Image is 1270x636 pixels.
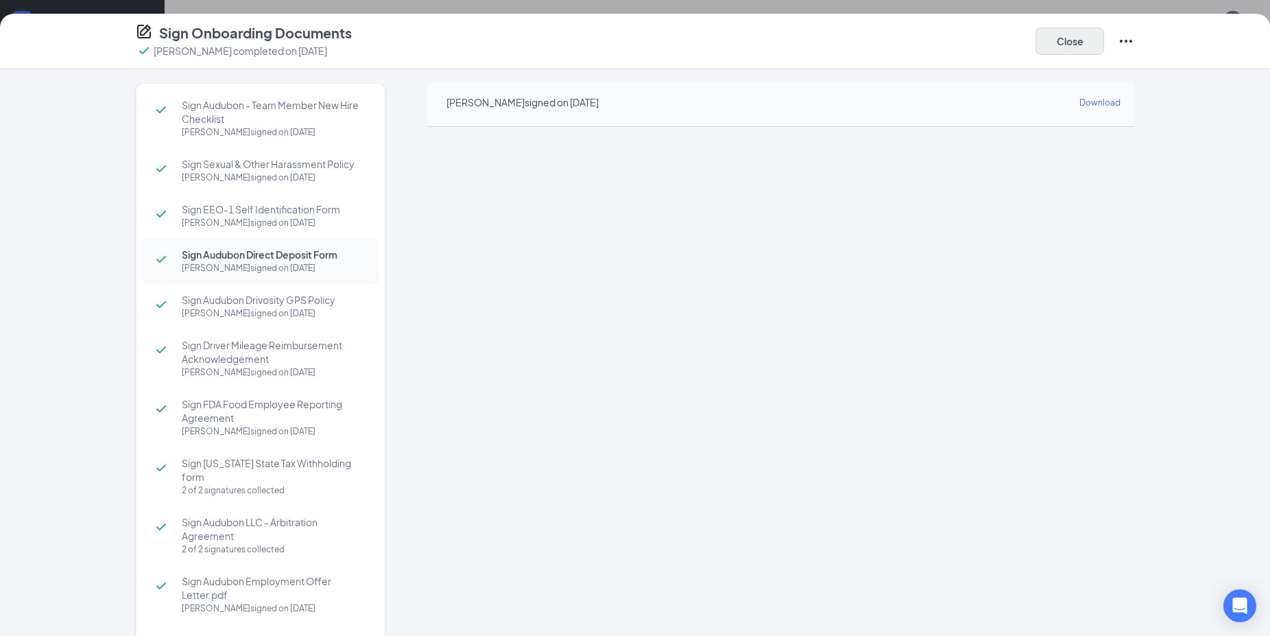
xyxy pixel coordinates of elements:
span: Sign Audubon Direct Deposit Form [182,248,366,261]
svg: Checkmark [153,296,169,313]
svg: CompanyDocumentIcon [136,23,152,40]
div: [PERSON_NAME] signed on [DATE] [182,425,366,438]
svg: Checkmark [153,342,169,358]
span: Sign EEO-1 Self Identification Form [182,202,366,216]
span: Sign Sexual & Other Harassment Policy [182,157,366,171]
div: [PERSON_NAME] signed on [DATE] [182,602,366,615]
svg: Checkmark [153,102,169,118]
div: [PERSON_NAME] signed on [DATE] [182,126,366,139]
svg: Checkmark [136,43,152,59]
button: Close [1035,27,1104,55]
span: Sign Driver Mileage Reimbursement Acknowledgement [182,338,366,366]
svg: Checkmark [153,460,169,476]
h4: Sign Onboarding Documents [159,23,352,43]
svg: Checkmark [153,251,169,268]
div: [PERSON_NAME] signed on [DATE] [446,95,599,109]
svg: Checkmark [153,161,169,177]
span: Download [1079,97,1121,108]
svg: Checkmark [153,578,169,594]
span: Sign Audubon - Team Member New Hire Checklist [182,98,366,126]
svg: Checkmark [153,206,169,222]
span: Sign Audubon Employment Offer Letter.pdf [182,574,366,602]
div: Open Intercom Messenger [1223,589,1256,622]
iframe: Sign Audubon Direct Deposit Form [427,127,1134,615]
span: Sign Audubon LLC - Arbitration Agreement [182,515,366,543]
span: Sign FDA Food Employee Reporting Agreement [182,397,366,425]
span: Sign [US_STATE] State Tax Withholding form [182,456,366,484]
div: [PERSON_NAME] signed on [DATE] [182,366,366,379]
div: [PERSON_NAME] signed on [DATE] [182,216,366,230]
div: 2 of 2 signatures collected [182,484,366,497]
div: [PERSON_NAME] signed on [DATE] [182,307,366,320]
div: [PERSON_NAME] signed on [DATE] [182,261,366,275]
svg: Checkmark [153,401,169,417]
p: [PERSON_NAME] completed on [DATE] [154,44,327,58]
div: [PERSON_NAME] signed on [DATE] [182,171,366,185]
svg: Ellipses [1118,33,1134,49]
svg: Checkmark [153,519,169,535]
a: Download [1079,94,1121,110]
div: 2 of 2 signatures collected [182,543,366,556]
span: Sign Audubon Drivosity GPS Policy [182,293,366,307]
